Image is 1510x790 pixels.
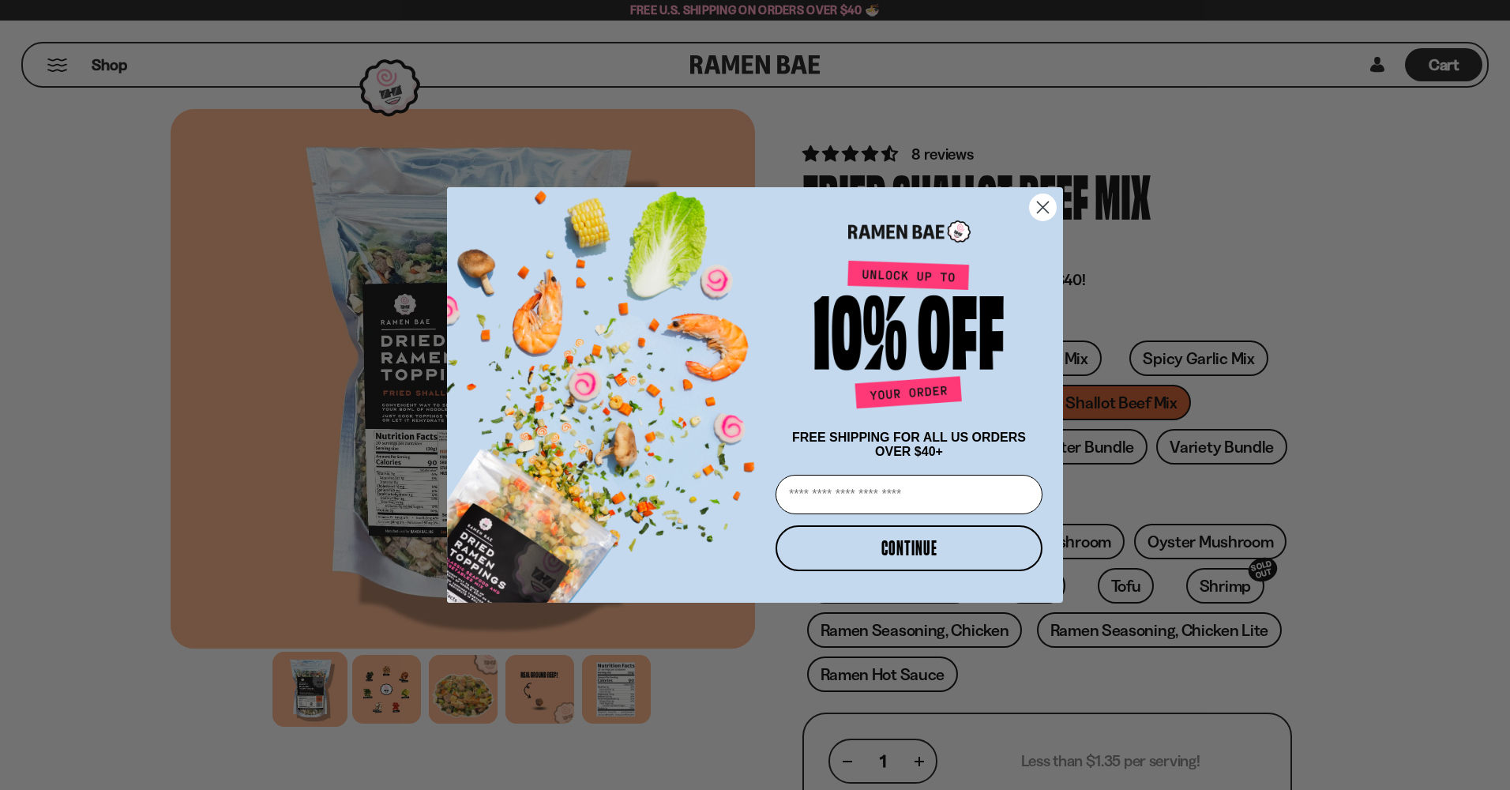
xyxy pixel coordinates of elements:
button: Close dialog [1029,194,1057,221]
span: FREE SHIPPING FOR ALL US ORDERS OVER $40+ [792,431,1026,458]
img: Ramen Bae Logo [848,219,971,245]
img: Unlock up to 10% off [810,260,1008,415]
img: ce7035ce-2e49-461c-ae4b-8ade7372f32c.png [447,173,769,603]
button: CONTINUE [776,525,1042,571]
